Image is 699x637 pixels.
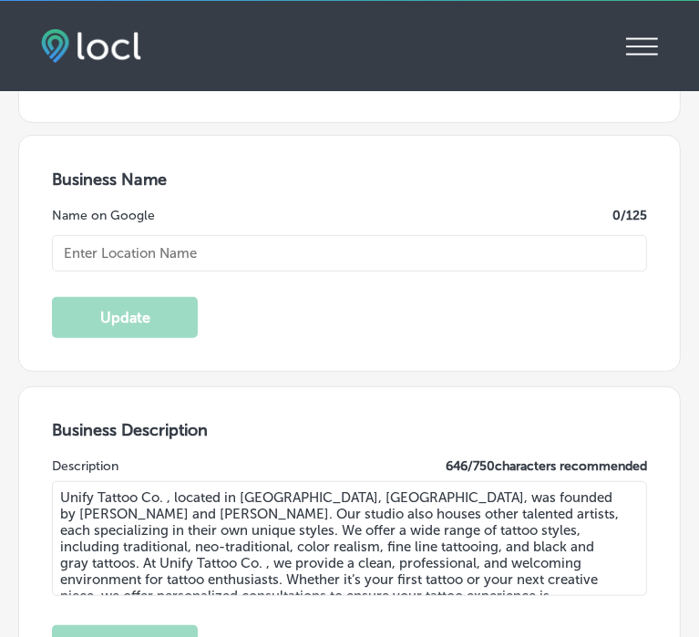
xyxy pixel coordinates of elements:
[29,29,44,44] img: logo_orange.svg
[52,420,647,440] h3: Business Description
[29,47,44,62] img: website_grey.svg
[47,47,200,62] div: Domain: [DOMAIN_NAME]
[52,458,118,474] label: Description
[51,29,89,44] div: v 4.0.25
[69,108,163,119] div: Domain Overview
[52,235,647,272] input: Enter Location Name
[41,29,141,63] img: fda3e92497d09a02dc62c9cd864e3231.png
[52,208,155,223] label: Name on Google
[52,481,647,596] textarea: Unify Tattoo Co. , located in [GEOGRAPHIC_DATA], [GEOGRAPHIC_DATA], was founded by [PERSON_NAME] ...
[181,106,196,120] img: tab_keywords_by_traffic_grey.svg
[49,106,64,120] img: tab_domain_overview_orange.svg
[52,297,198,338] button: Update
[201,108,307,119] div: Keywords by Traffic
[612,208,647,223] label: 0 /125
[52,170,647,190] h3: Business Name
[446,458,647,474] label: 646 / 750 characters recommended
